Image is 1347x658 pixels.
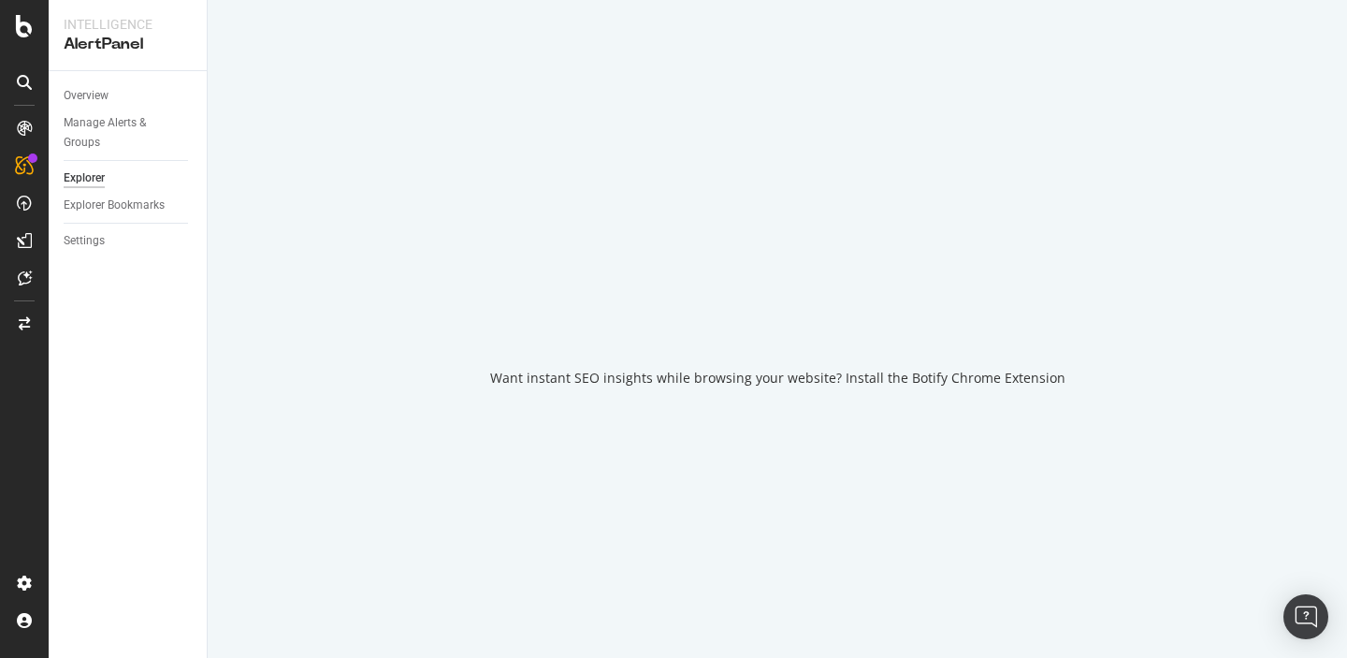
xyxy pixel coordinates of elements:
div: Overview [64,86,109,106]
div: Manage Alerts & Groups [64,113,176,153]
a: Explorer Bookmarks [64,196,194,215]
div: Settings [64,231,105,251]
a: Settings [64,231,194,251]
a: Manage Alerts & Groups [64,113,194,153]
div: Want instant SEO insights while browsing your website? Install the Botify Chrome Extension [490,369,1065,387]
div: Intelligence [64,15,192,34]
div: animation [710,271,845,339]
a: Overview [64,86,194,106]
div: Open Intercom Messenger [1283,594,1328,639]
div: AlertPanel [64,34,192,55]
a: Explorer [64,168,194,188]
div: Explorer Bookmarks [64,196,165,215]
div: Explorer [64,168,105,188]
